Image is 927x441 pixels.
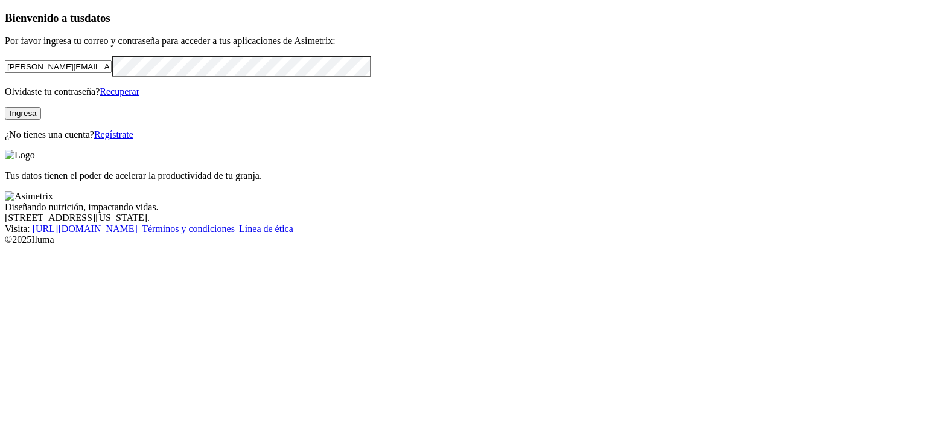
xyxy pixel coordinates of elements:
a: Recuperar [100,86,139,97]
span: datos [84,11,110,24]
div: Diseñando nutrición, impactando vidas. [5,202,922,213]
a: Regístrate [94,129,133,140]
div: [STREET_ADDRESS][US_STATE]. [5,213,922,224]
p: ¿No tienes una cuenta? [5,129,922,140]
img: Asimetrix [5,191,53,202]
p: Tus datos tienen el poder de acelerar la productividad de tu granja. [5,170,922,181]
div: Visita : | | [5,224,922,234]
a: Línea de ética [239,224,293,234]
p: Por favor ingresa tu correo y contraseña para acceder a tus aplicaciones de Asimetrix: [5,36,922,47]
p: Olvidaste tu contraseña? [5,86,922,97]
img: Logo [5,150,35,161]
a: Términos y condiciones [142,224,235,234]
input: Tu correo [5,60,112,73]
a: [URL][DOMAIN_NAME] [33,224,138,234]
button: Ingresa [5,107,41,120]
h3: Bienvenido a tus [5,11,922,25]
div: © 2025 Iluma [5,234,922,245]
